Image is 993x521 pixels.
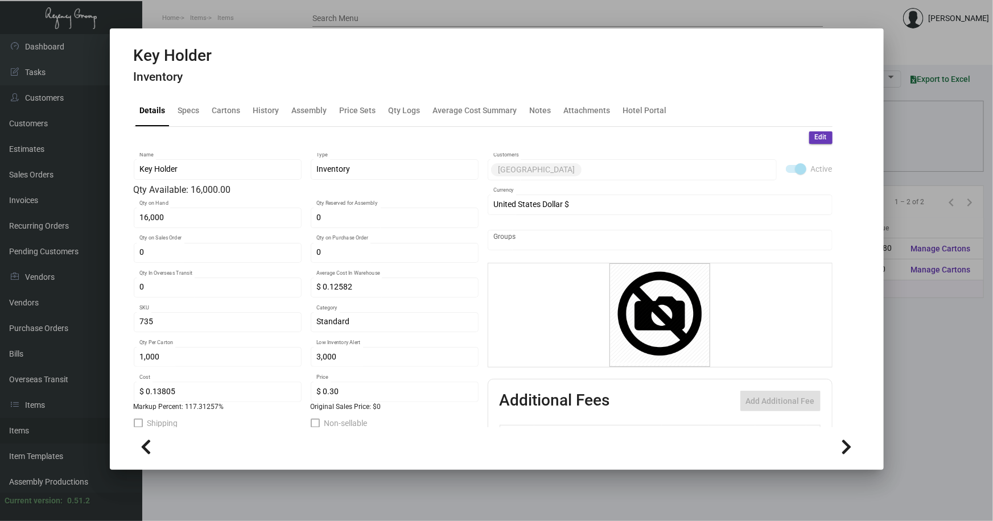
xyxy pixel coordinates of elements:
div: Specs [178,105,200,117]
div: Average Cost Summary [433,105,517,117]
h4: Inventory [134,70,212,84]
div: Qty Logs [389,105,421,117]
span: Shipping [147,416,178,430]
button: Edit [809,131,833,144]
span: Non-sellable [324,416,368,430]
div: Attachments [564,105,611,117]
span: Active [811,162,833,176]
div: Assembly [292,105,327,117]
div: Cartons [212,105,241,117]
div: Details [140,105,166,117]
div: 0.51.2 [67,495,90,507]
h2: Key Holder [134,46,212,65]
th: Cost [662,425,708,445]
th: Price type [755,425,806,445]
div: Qty Available: 16,000.00 [134,183,479,197]
th: Type [534,425,662,445]
div: Notes [530,105,551,117]
div: Current version: [5,495,63,507]
h2: Additional Fees [500,391,610,411]
th: Price [708,425,755,445]
input: Add new.. [584,165,770,174]
span: Edit [815,133,827,142]
div: Hotel Portal [623,105,667,117]
span: Add Additional Fee [746,396,815,406]
input: Add new.. [493,235,826,245]
mat-chip: [GEOGRAPHIC_DATA] [491,163,582,176]
div: History [253,105,279,117]
th: Active [500,425,534,445]
div: Price Sets [340,105,376,117]
button: Add Additional Fee [740,391,821,411]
